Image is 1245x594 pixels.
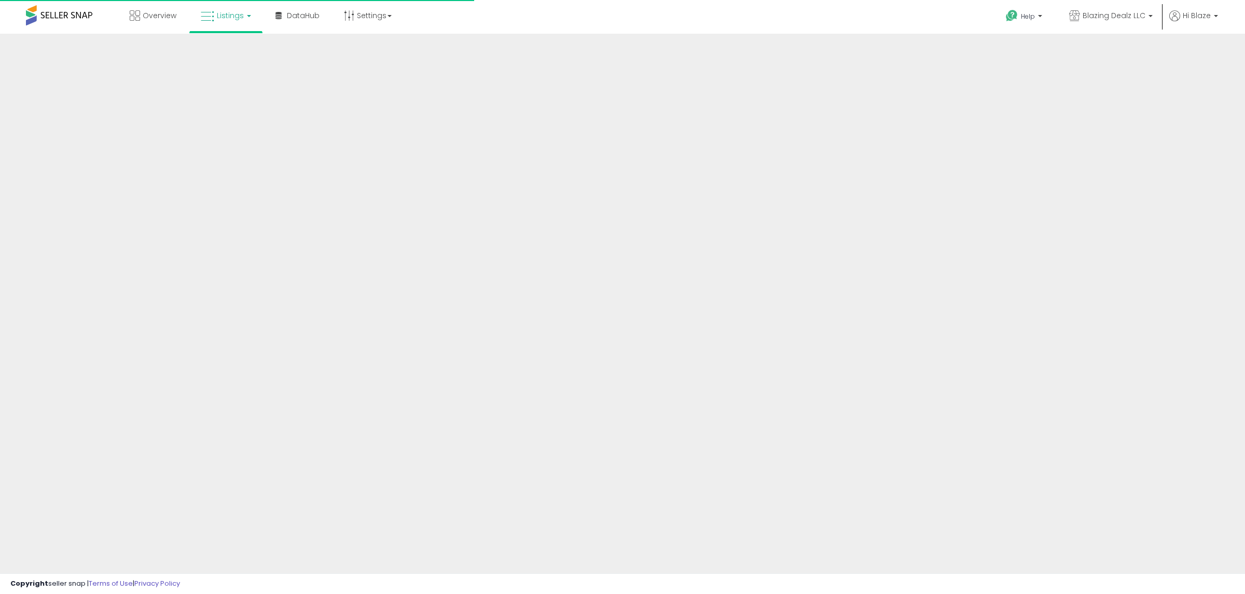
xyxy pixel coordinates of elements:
[1005,9,1018,22] i: Get Help
[1183,10,1211,21] span: Hi Blaze
[143,10,176,21] span: Overview
[217,10,244,21] span: Listings
[998,2,1053,34] a: Help
[1169,10,1218,34] a: Hi Blaze
[287,10,320,21] span: DataHub
[1083,10,1145,21] span: Blazing Dealz LLC
[1021,12,1035,21] span: Help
